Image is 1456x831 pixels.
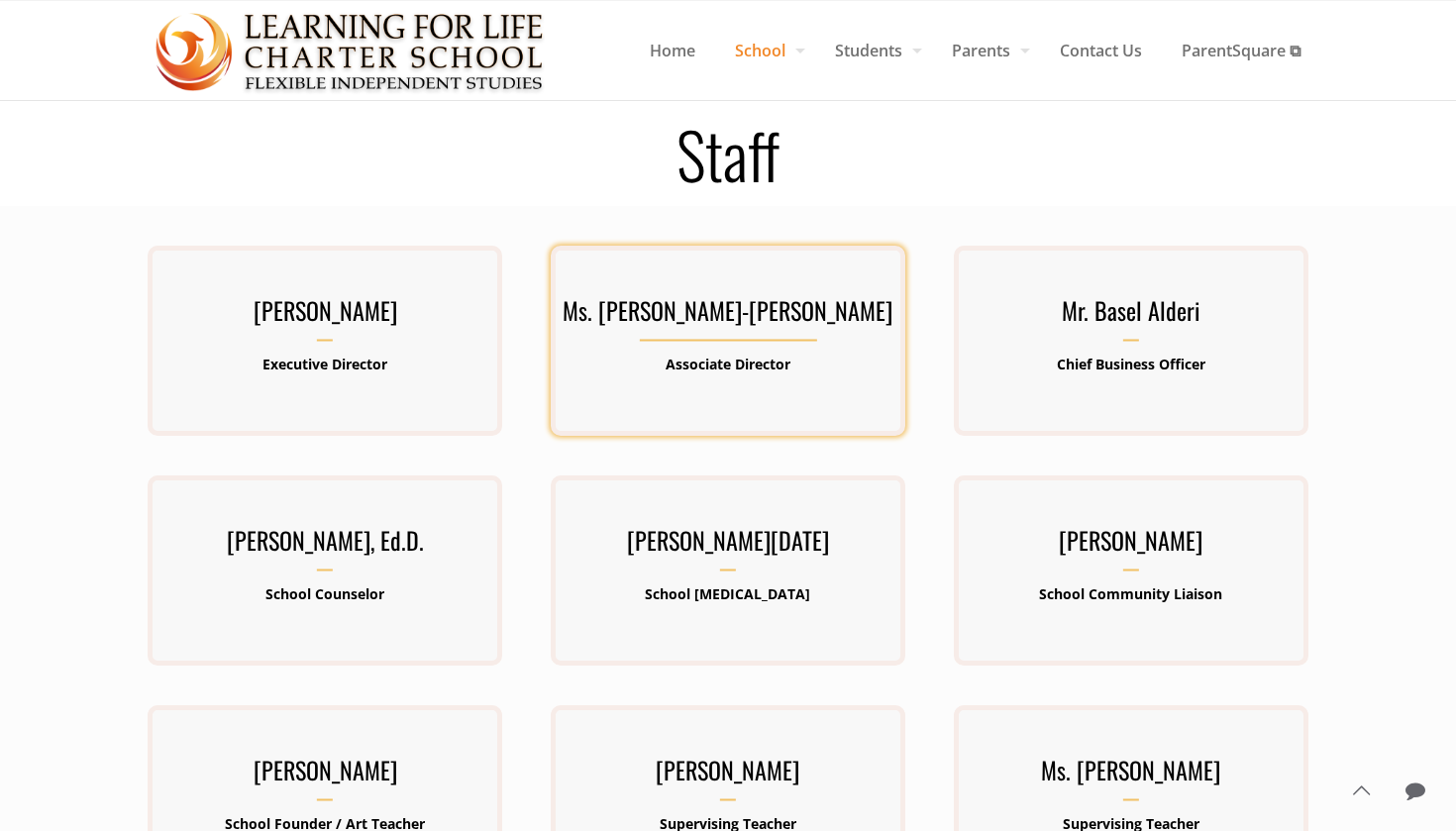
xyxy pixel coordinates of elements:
span: Students [815,21,932,80]
h3: Ms. [PERSON_NAME] [954,750,1308,801]
a: Back to top icon [1340,770,1382,811]
a: Contact Us [1040,1,1162,100]
h3: Ms. [PERSON_NAME]-[PERSON_NAME] [551,290,905,342]
a: School [715,1,815,100]
b: Chief Business Officer [1057,355,1205,373]
span: Home [630,21,715,80]
a: Students [815,1,932,100]
span: ParentSquare ⧉ [1162,21,1320,80]
b: School [MEDICAL_DATA] [645,584,810,603]
b: School Counselor [265,584,384,603]
h3: [PERSON_NAME] [954,520,1308,571]
h3: [PERSON_NAME] [148,750,502,801]
span: School [715,21,815,80]
b: Associate Director [666,355,790,373]
h3: [PERSON_NAME] [551,750,905,801]
img: Staff [156,2,545,101]
span: Contact Us [1040,21,1162,80]
a: Parents [932,1,1040,100]
h1: Staff [124,122,1332,185]
h3: [PERSON_NAME] [148,290,502,342]
a: Learning for Life Charter School [156,1,545,100]
span: Parents [932,21,1040,80]
a: Home [630,1,715,100]
b: Executive Director [262,355,387,373]
h3: Mr. Basel Alderi [954,290,1308,342]
b: School Community Liaison [1039,584,1222,603]
a: ParentSquare ⧉ [1162,1,1320,100]
h3: [PERSON_NAME][DATE] [551,520,905,571]
h3: [PERSON_NAME], Ed.D. [148,520,502,571]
